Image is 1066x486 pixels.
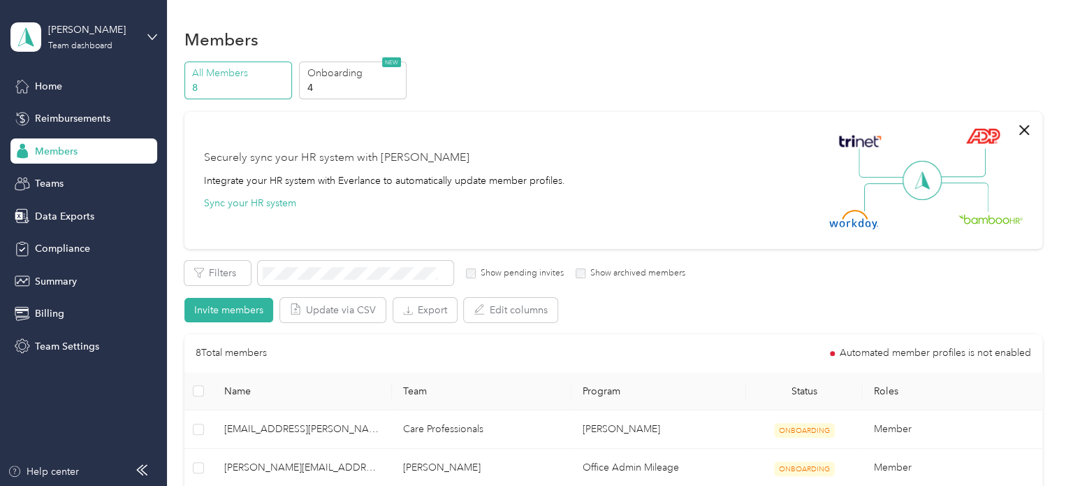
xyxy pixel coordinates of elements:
td: ceciahsantos.portillo@gmail.com [213,410,393,449]
img: Line Left Down [863,183,912,211]
span: Name [224,385,381,397]
span: Data Exports [35,209,94,224]
button: Sync your HR system [204,196,296,210]
th: Status [746,372,863,410]
td: Member [863,410,1042,449]
h1: Members [184,32,258,47]
td: Care Professionals [392,410,571,449]
td: Schinnerer [571,410,746,449]
th: Name [213,372,393,410]
th: Program [571,372,746,410]
span: ONBOARDING [774,462,835,476]
span: Compliance [35,241,90,256]
div: [PERSON_NAME] [48,22,136,37]
span: Summary [35,274,77,289]
span: [PERSON_NAME][EMAIL_ADDRESS][PERSON_NAME][DOMAIN_NAME] [224,460,381,476]
span: ONBOARDING [774,423,835,438]
span: Billing [35,306,64,321]
img: ADP [965,128,1000,144]
span: Teams [35,176,64,191]
span: Members [35,144,78,159]
div: Team dashboard [48,42,112,50]
span: [EMAIL_ADDRESS][PERSON_NAME][DOMAIN_NAME] [224,422,381,437]
p: 8 Total members [196,345,267,361]
iframe: Everlance-gr Chat Button Frame [988,408,1066,486]
button: Filters [184,261,251,285]
span: Home [35,79,62,94]
p: All Members [192,66,287,80]
span: NEW [382,57,401,67]
img: Line Right Up [937,148,986,178]
img: Line Left Up [859,148,907,178]
img: Line Right Down [940,183,988,213]
div: Integrate your HR system with Everlance to automatically update member profiles. [204,173,565,188]
td: ONBOARDING [746,410,863,449]
div: Securely sync your HR system with [PERSON_NAME] [204,150,469,166]
label: Show archived members [585,267,685,280]
button: Invite members [184,298,273,322]
p: 8 [192,80,287,95]
button: Edit columns [464,298,557,322]
button: Help center [8,464,79,479]
p: Onboarding [307,66,402,80]
th: Roles [863,372,1042,410]
img: BambooHR [958,214,1023,224]
img: Workday [829,210,878,229]
img: Trinet [835,131,884,151]
button: Update via CSV [280,298,386,322]
span: Team Settings [35,339,99,354]
span: Automated member profiles is not enabled [840,348,1031,358]
button: Export [393,298,457,322]
label: Show pending invites [476,267,564,280]
p: 4 [307,80,402,95]
th: Team [392,372,571,410]
span: Reimbursements [35,111,110,126]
